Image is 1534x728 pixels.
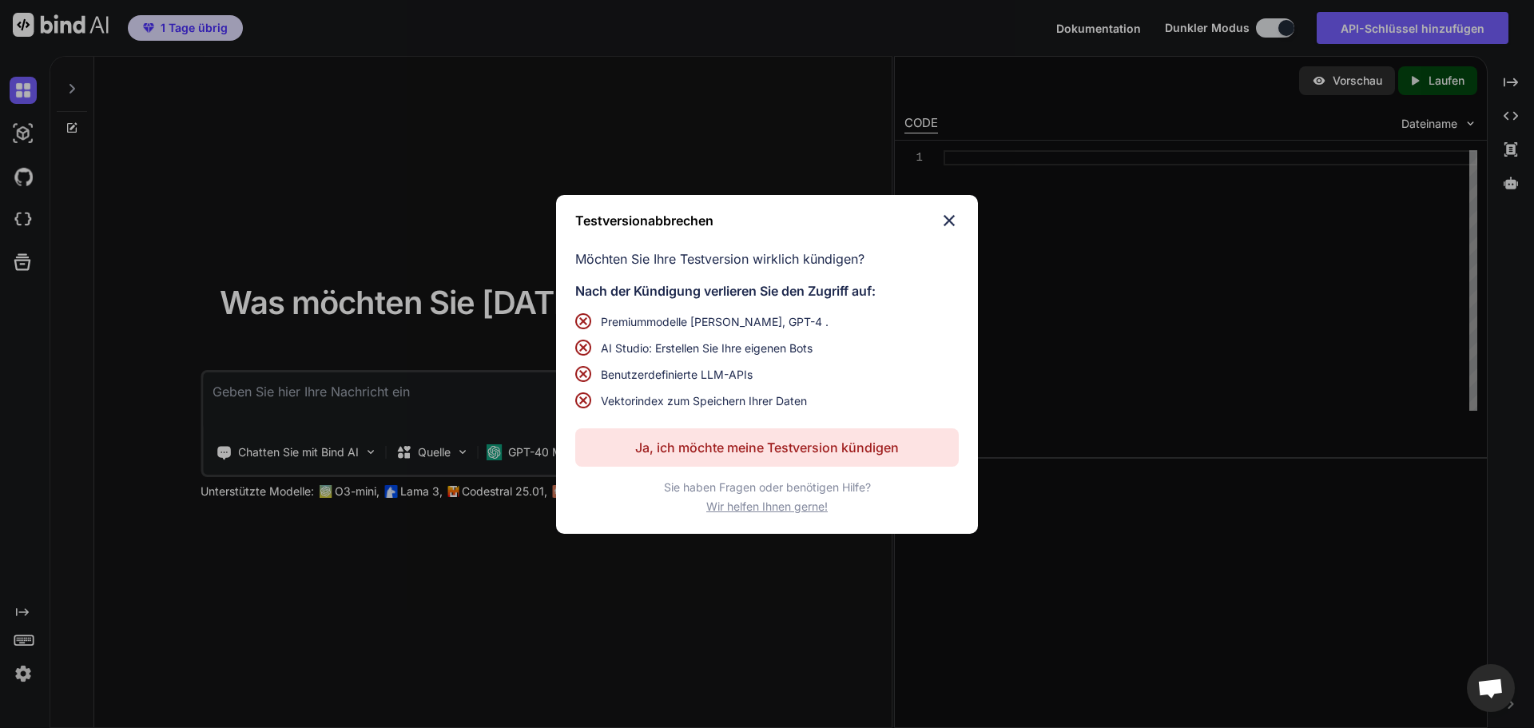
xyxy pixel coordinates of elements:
font: Benutzerdefinierte LLM-APIs [601,368,753,381]
font: Premiummodelle [PERSON_NAME], GPT-4 . [601,315,829,328]
font: Ja, ich möchte meine Testversion kündigen [635,440,899,455]
font: Möchten Sie Ihre [575,251,676,267]
a: Chat öffnen [1467,664,1515,712]
font: Nach der Kündigung verlieren Sie den Zugriff auf: [575,283,876,299]
font: Wir helfen Ihnen gerne! [706,499,828,513]
font: Testversion wirklich kündigen? [680,251,864,267]
img: schließen [940,211,959,230]
font: Sie haben Fragen oder benötigen Hilfe? [664,480,871,494]
button: Ja, ich möchte meine Testversion kündigen [575,428,959,467]
img: Checkliste [575,313,591,329]
img: Checkliste [575,340,591,356]
font: Vektorindex zum Speichern Ihrer Daten [601,394,807,408]
font: Testversion [575,213,648,229]
img: Checkliste [575,392,591,408]
img: Checkliste [575,366,591,382]
font: abbrechen [648,213,713,229]
font: AI Studio: Erstellen Sie Ihre eigenen Bots [601,341,813,355]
